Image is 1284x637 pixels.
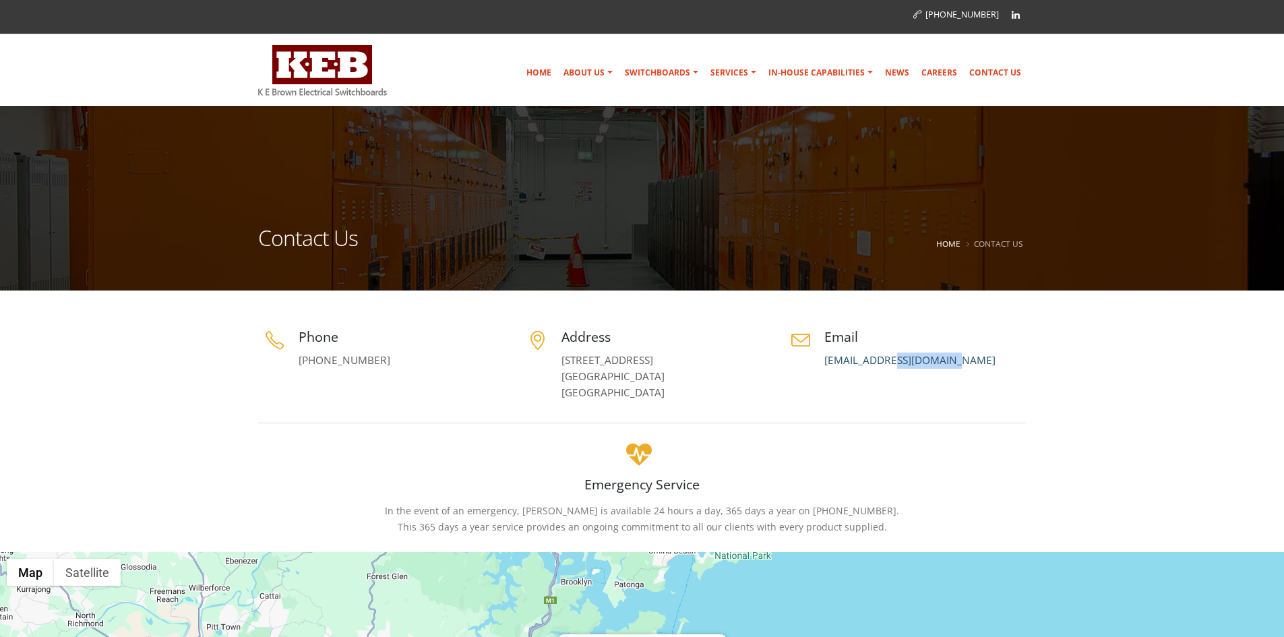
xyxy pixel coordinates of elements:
a: Contact Us [964,59,1027,86]
a: Careers [916,59,962,86]
h4: Emergency Service [258,475,1027,493]
a: Linkedin [1006,5,1026,25]
li: Contact Us [963,235,1023,252]
button: Show satellite imagery [54,559,121,586]
p: In the event of an emergency, [PERSON_NAME] is available 24 hours a day, 365 days a year on [PHON... [258,503,1027,535]
img: K E Brown Electrical Switchboards [258,45,387,96]
a: [EMAIL_ADDRESS][DOMAIN_NAME] [824,353,996,367]
h1: Contact Us [258,227,358,266]
a: News [880,59,915,86]
a: In-house Capabilities [763,59,878,86]
a: Switchboards [619,59,704,86]
h4: Email [824,328,1027,346]
a: Services [705,59,762,86]
a: Home [521,59,557,86]
a: About Us [558,59,618,86]
h4: Address [561,328,764,346]
a: Home [936,238,960,249]
a: [PHONE_NUMBER] [913,9,999,20]
a: [STREET_ADDRESS][GEOGRAPHIC_DATA][GEOGRAPHIC_DATA] [561,353,665,400]
h4: Phone [299,328,501,346]
button: Show street map [7,559,54,586]
a: [PHONE_NUMBER] [299,353,390,367]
